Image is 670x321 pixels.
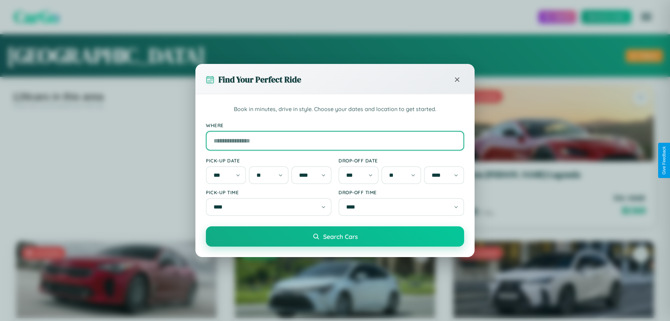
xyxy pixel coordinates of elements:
h3: Find Your Perfect Ride [218,74,301,85]
button: Search Cars [206,226,464,247]
p: Book in minutes, drive in style. Choose your dates and location to get started. [206,105,464,114]
label: Drop-off Date [338,158,464,163]
label: Drop-off Time [338,189,464,195]
span: Search Cars [323,233,358,240]
label: Where [206,122,464,128]
label: Pick-up Date [206,158,332,163]
label: Pick-up Time [206,189,332,195]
